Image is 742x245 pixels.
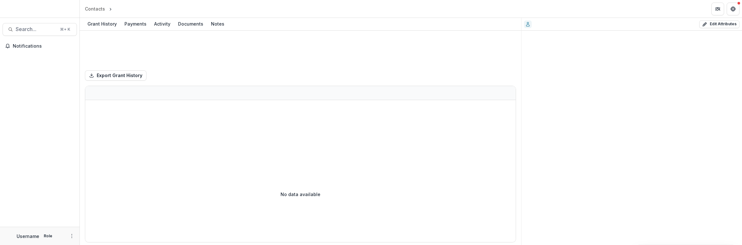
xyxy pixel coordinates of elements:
[281,191,320,198] p: No data available
[208,18,227,30] a: Notes
[711,3,724,15] button: Partners
[68,232,76,240] button: More
[3,41,77,51] button: Notifications
[3,23,77,36] button: Search...
[727,3,739,15] button: Get Help
[82,4,108,13] a: Contacts
[59,26,71,33] div: ⌘ + K
[16,26,56,32] span: Search...
[208,19,227,28] div: Notes
[42,233,54,239] p: Role
[85,19,119,28] div: Grant History
[176,19,206,28] div: Documents
[85,70,146,81] button: Export Grant History
[152,19,173,28] div: Activity
[82,4,140,13] nav: breadcrumb
[122,18,149,30] a: Payments
[85,5,105,12] div: Contacts
[152,18,173,30] a: Activity
[699,20,739,28] button: Edit Attributes
[13,43,74,49] span: Notifications
[176,18,206,30] a: Documents
[85,18,119,30] a: Grant History
[17,233,39,240] p: Username
[122,19,149,28] div: Payments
